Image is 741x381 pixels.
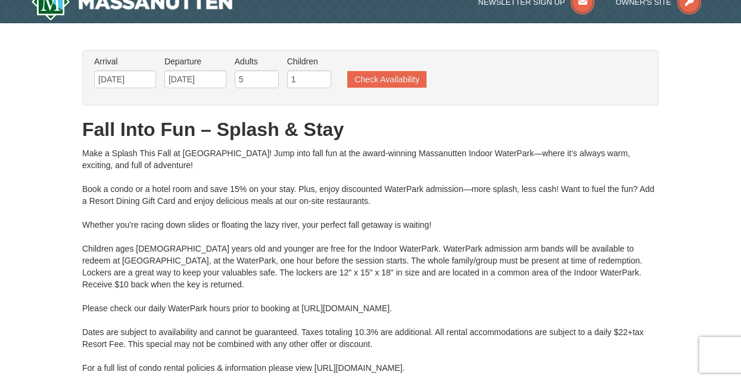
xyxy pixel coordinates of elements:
button: Check Availability [347,71,426,88]
label: Children [287,55,331,67]
label: Adults [235,55,279,67]
label: Arrival [94,55,156,67]
label: Departure [164,55,226,67]
h1: Fall Into Fun – Splash & Stay [82,117,659,141]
